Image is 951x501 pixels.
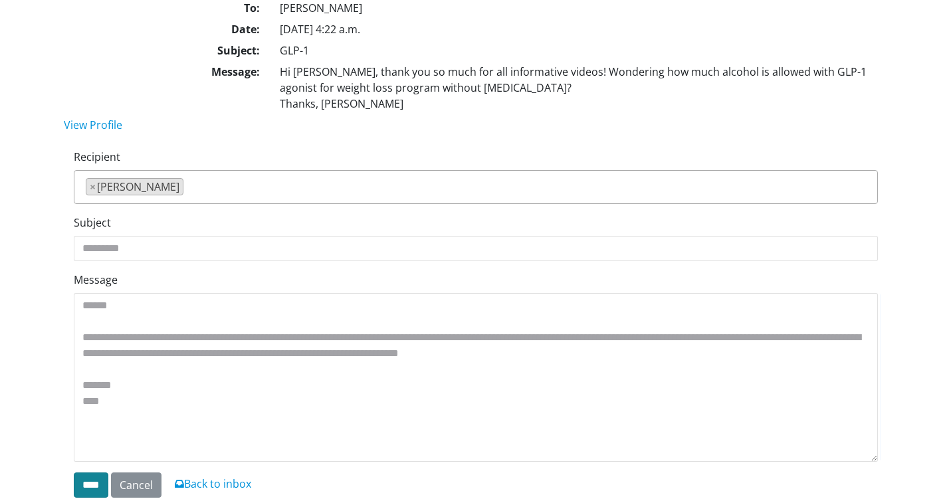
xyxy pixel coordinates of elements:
dt: Subject: [64,43,270,64]
a: View Profile [64,118,122,132]
a: Back to inbox [175,476,251,491]
label: Message [74,272,118,288]
li: Manijeh Lani [86,178,183,195]
dt: Date: [64,21,270,43]
span: × [90,179,96,195]
a: Cancel [111,472,161,498]
dd: [DATE] 4:22 a.m. [270,21,888,37]
dd: Hi [PERSON_NAME], thank you so much for all informative videos! Wondering how much alcohol is all... [270,64,888,112]
dt: Message: [64,64,270,117]
dd: GLP-1 [270,43,888,58]
label: Subject [74,215,111,231]
label: Recipient [74,149,120,165]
